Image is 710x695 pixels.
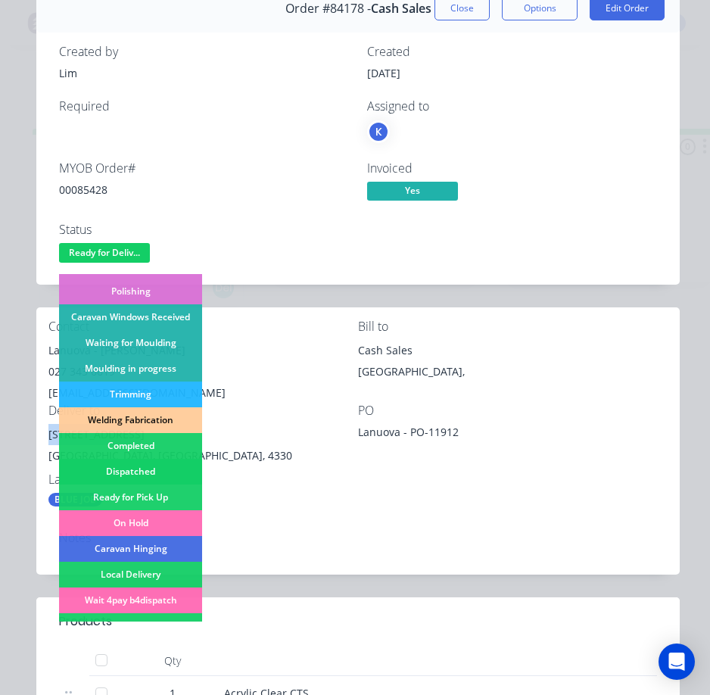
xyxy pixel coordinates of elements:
div: Lim [59,65,349,81]
div: [STREET_ADDRESS] [48,424,358,445]
span: Cash Sales [371,2,431,16]
div: Caravan Windows Received [59,304,202,330]
span: Order #84178 - [285,2,371,16]
div: Wait 4pay b4dispatch [59,587,202,613]
div: Local Delivery [59,562,202,587]
div: Completed [59,433,202,459]
div: Created [367,45,657,59]
div: 027 343 6619 [48,361,358,382]
div: [GEOGRAPHIC_DATA], [358,361,668,382]
div: Contact [48,319,358,334]
div: Trimming [59,382,202,407]
div: Created by [59,45,349,59]
div: Welding Fabrication [59,407,202,433]
div: Lanuova - [PERSON_NAME]027 343 6619[EMAIL_ADDRESS][DOMAIN_NAME] [48,340,358,404]
button: K [367,120,390,143]
div: Cash Sales[GEOGRAPHIC_DATA], [358,340,668,388]
div: Ready for Pick Up [59,485,202,510]
div: [EMAIL_ADDRESS][DOMAIN_NAME] [48,382,358,404]
div: Deliver to [48,404,358,418]
div: Status [59,223,349,237]
div: Qty [127,646,218,676]
span: Ready for Deliv... [59,243,150,262]
button: Ready for Deliv... [59,243,150,266]
div: On Hold [59,510,202,536]
div: BLUE JOB [48,493,102,506]
div: Lanuova - PO-11912 [358,424,547,445]
div: Bill to [358,319,668,334]
div: Local Delivery on Board [59,613,202,639]
div: Cash Sales [358,340,668,361]
div: Lanuova - [PERSON_NAME] [48,340,358,361]
div: Dispatched [59,459,202,485]
div: 00085428 [59,182,349,198]
div: Open Intercom Messenger [659,644,695,680]
div: Waiting for Moulding [59,330,202,356]
div: Moulding in progress [59,356,202,382]
div: Notes [59,531,657,545]
div: Polishing [59,279,202,304]
span: Yes [367,182,458,201]
div: Invoiced [367,161,657,176]
div: Labels [48,472,358,487]
div: PO [358,404,668,418]
span: [DATE] [367,66,400,80]
div: [GEOGRAPHIC_DATA], [GEOGRAPHIC_DATA], 4330 [48,445,358,466]
div: [STREET_ADDRESS][GEOGRAPHIC_DATA], [GEOGRAPHIC_DATA], 4330 [48,424,358,472]
div: Assigned to [367,99,657,114]
div: MYOB Order # [59,161,349,176]
div: Required [59,99,349,114]
div: Caravan Hinging [59,536,202,562]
